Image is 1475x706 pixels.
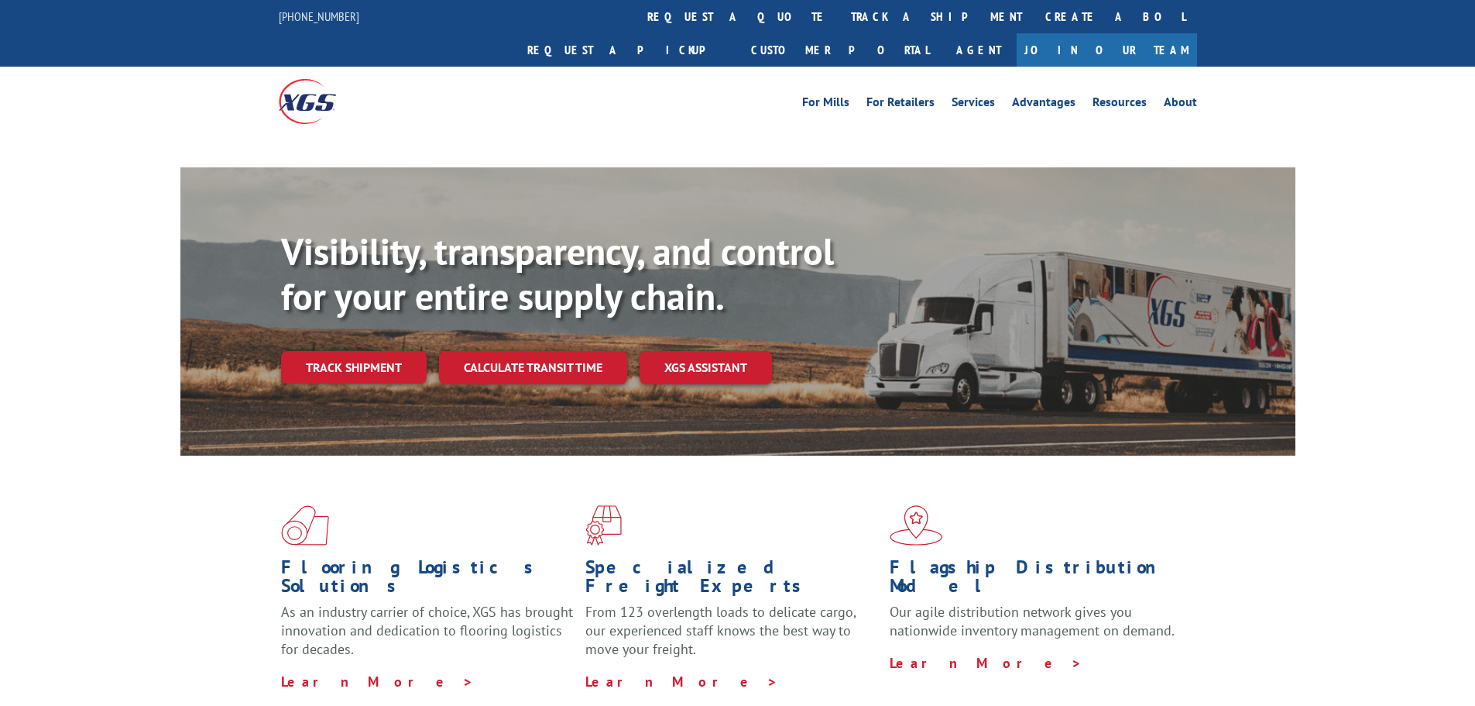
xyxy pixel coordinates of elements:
[516,33,739,67] a: Request a pickup
[890,654,1082,672] a: Learn More >
[890,558,1182,603] h1: Flagship Distribution Model
[866,96,935,113] a: For Retailers
[281,603,573,658] span: As an industry carrier of choice, XGS has brought innovation and dedication to flooring logistics...
[281,673,474,691] a: Learn More >
[1093,96,1147,113] a: Resources
[281,558,574,603] h1: Flooring Logistics Solutions
[1164,96,1197,113] a: About
[281,505,329,546] img: xgs-icon-total-supply-chain-intelligence-red
[279,9,359,24] a: [PHONE_NUMBER]
[640,351,772,384] a: XGS ASSISTANT
[890,603,1175,639] span: Our agile distribution network gives you nationwide inventory management on demand.
[585,505,622,546] img: xgs-icon-focused-on-flooring-red
[585,673,778,691] a: Learn More >
[890,505,943,546] img: xgs-icon-flagship-distribution-model-red
[739,33,941,67] a: Customer Portal
[1012,96,1075,113] a: Advantages
[941,33,1017,67] a: Agent
[585,558,878,603] h1: Specialized Freight Experts
[952,96,995,113] a: Services
[281,227,834,320] b: Visibility, transparency, and control for your entire supply chain.
[281,351,427,384] a: Track shipment
[802,96,849,113] a: For Mills
[585,603,878,672] p: From 123 overlength loads to delicate cargo, our experienced staff knows the best way to move you...
[439,351,627,384] a: Calculate transit time
[1017,33,1197,67] a: Join Our Team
